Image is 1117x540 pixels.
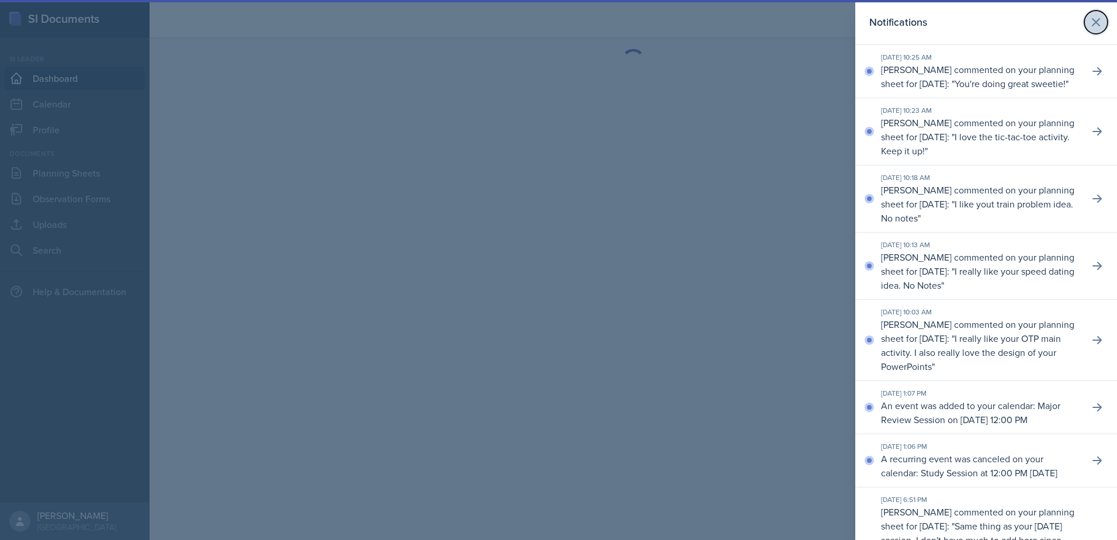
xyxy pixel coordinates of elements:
p: [PERSON_NAME] commented on your planning sheet for [DATE]: " " [881,317,1080,373]
div: [DATE] 10:23 AM [881,105,1080,116]
div: [DATE] 10:13 AM [881,240,1080,250]
p: I really like your speed dating idea. No Notes [881,265,1074,292]
p: An event was added to your calendar: Major Review Session on [DATE] 12:00 PM [881,399,1080,427]
p: [PERSON_NAME] commented on your planning sheet for [DATE]: " " [881,63,1080,91]
p: [PERSON_NAME] commented on your planning sheet for [DATE]: " " [881,183,1080,225]
p: You're doing great sweetie! [955,77,1066,90]
p: A recurring event was canceled on your calendar: Study Session at 12:00 PM [DATE] [881,452,1080,480]
div: [DATE] 10:03 AM [881,307,1080,317]
p: I love the tic-tac-toe activity. Keep it up! [881,130,1070,157]
h2: Notifications [869,14,927,30]
p: I really like your OTP main activity. I also really love the design of your PowerPoints [881,332,1061,373]
p: [PERSON_NAME] commented on your planning sheet for [DATE]: " " [881,250,1080,292]
div: [DATE] 1:06 PM [881,441,1080,452]
div: [DATE] 10:18 AM [881,172,1080,183]
div: [DATE] 1:07 PM [881,388,1080,399]
p: [PERSON_NAME] commented on your planning sheet for [DATE]: " " [881,116,1080,158]
p: I like yout train problem idea. No notes [881,198,1073,224]
div: [DATE] 6:51 PM [881,494,1080,505]
div: [DATE] 10:25 AM [881,52,1080,63]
